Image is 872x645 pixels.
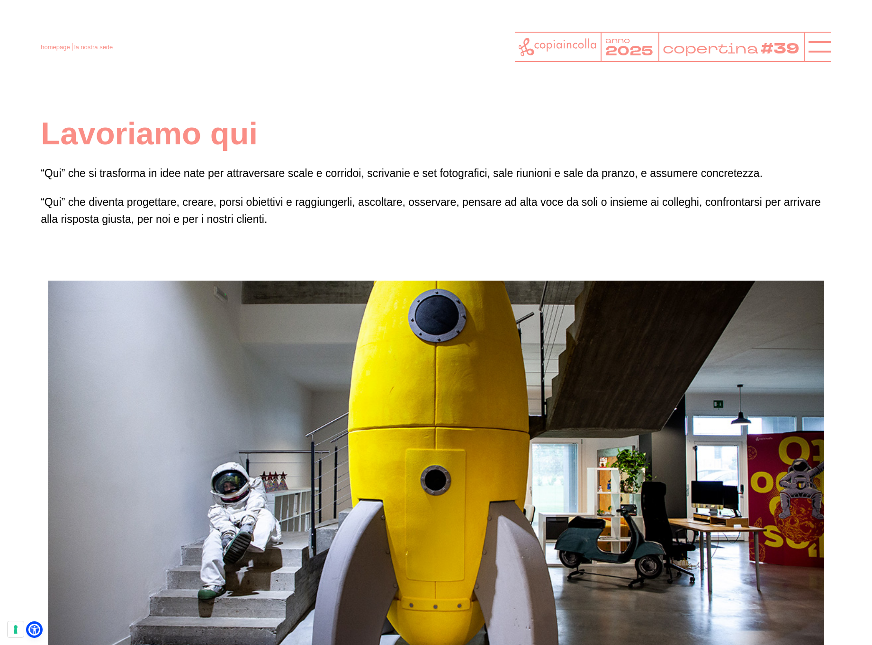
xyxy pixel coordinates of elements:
p: “Qui” che si trasforma in idee nate per attraversare scale e corridoi, scrivanie e set fotografic... [41,165,831,182]
tspan: #39 [761,39,799,59]
span: la nostra sede [74,44,113,51]
h1: Lavoriamo qui [41,114,831,153]
a: Open Accessibility Menu [28,624,40,636]
tspan: copertina [663,39,758,58]
tspan: anno [605,35,630,45]
tspan: 2025 [605,42,653,60]
p: “Qui” che diventa progettare, creare, porsi obiettivi e raggiungerli, ascoltare, osservare, pensa... [41,194,831,229]
a: homepage [41,44,70,51]
button: Le tue preferenze relative al consenso per le tecnologie di tracciamento [8,621,24,637]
